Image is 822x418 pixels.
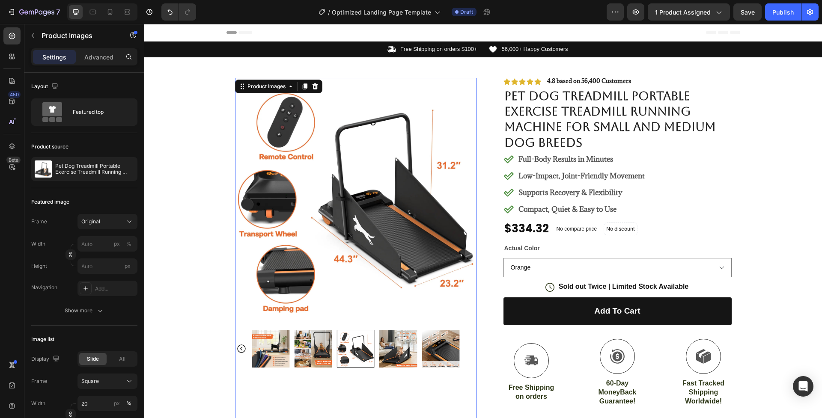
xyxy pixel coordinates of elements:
span: Square [81,377,99,385]
p: Advanced [84,53,113,62]
img: Pet Dog Treadmill Portable Exercise Treadmill Running Machine for Small and Medium Dog Breeds [235,306,273,344]
input: px% [77,396,137,411]
p: Settings [42,53,66,62]
label: Height [31,262,47,270]
input: px% [77,236,137,252]
div: Featured top [73,102,125,122]
div: Beta [6,157,21,163]
span: px [125,263,131,269]
legend: Actual Color [359,218,396,231]
div: Image list [31,335,54,343]
div: Add to cart [450,282,496,293]
div: % [126,400,131,407]
div: Product source [31,143,68,151]
p: Low-Impact, Joint-Friendly Movement [374,147,500,157]
div: Navigation [31,284,57,291]
div: Undo/Redo [161,3,196,21]
p: No discount [462,201,491,209]
div: Product Images [101,59,143,66]
span: / [328,8,330,17]
label: Width [31,400,45,407]
div: Layout [31,81,60,92]
h1: Pet Dog Treadmill Portable Exercise Treadmill Running Machine for Small and Medium Dog Breeds [359,63,587,127]
p: Sold out Twice | Limited Stock Available [414,258,545,267]
img: Pet Dog Treadmill Portable Exercise Treadmill Running Machine for Small and Medium Dog Breeds [150,306,188,344]
div: Publish [772,8,794,17]
span: Original [81,218,100,225]
button: Publish [765,3,801,21]
strong: Supports Recovery & Flexibility [374,164,478,173]
button: Square [77,374,137,389]
p: Free Shipping on orders [360,359,414,377]
p: 60-Day MoneyBack Guarantee! [446,355,500,382]
img: product feature img [35,160,52,178]
div: $334.32 [359,197,405,213]
button: 7 [3,3,64,21]
button: Show more [31,303,137,318]
label: Width [31,240,45,248]
p: Pet Dog Treadmill Portable Exercise Treadmill Running Machine for Small and Medium Dog Breeds [55,163,134,175]
button: Add to cart [359,273,587,301]
div: Open Intercom Messenger [793,376,813,397]
button: px [124,239,134,249]
div: Show more [65,306,104,315]
div: px [114,400,120,407]
span: All [119,355,125,363]
strong: #1 Home fitness Product of 2024 [92,378,203,386]
span: Save [741,9,755,16]
img: Pet Dog Treadmill Portable Exercise Treadmill Running Machine for Small and Medium Dog Breeds [277,306,315,344]
div: Featured image [31,198,69,206]
button: % [112,398,122,409]
label: Frame [31,218,47,225]
p: Fast Tracked Shipping Worldwide! [532,355,587,382]
button: Save [733,3,762,21]
button: px [124,398,134,409]
button: 1 product assigned [648,3,730,21]
strong: Compact, Quiet & Easy to Use [374,181,472,190]
span: Optimized Landing Page Template [332,8,431,17]
p: Product Images [42,30,114,41]
p: No compare price [412,202,453,208]
button: % [112,239,122,249]
div: Display [31,353,61,365]
div: 450 [8,91,21,98]
label: Frame [31,377,47,385]
span: Slide [87,355,99,363]
div: % [126,240,131,248]
div: Add... [95,285,135,293]
div: px [114,240,120,248]
span: Draft [460,8,473,16]
p: Full-Body Results in Minutes [374,130,500,140]
input: px [77,258,137,274]
span: 1 product assigned [655,8,711,17]
p: 7 [56,7,60,17]
iframe: Design area [144,24,822,418]
button: Original [77,214,137,229]
strong: 4.8 based on 56,400 Customers [403,53,487,61]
